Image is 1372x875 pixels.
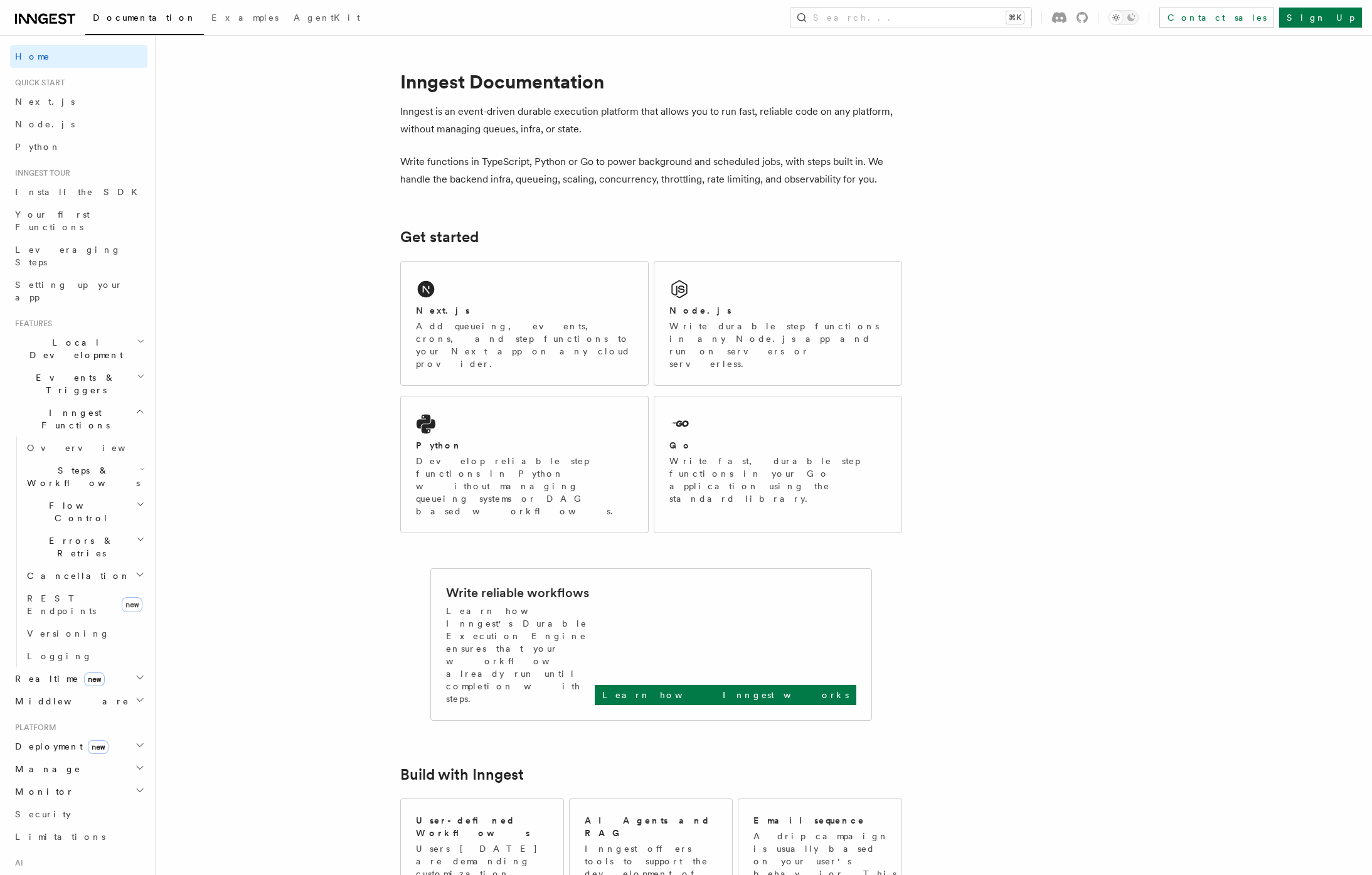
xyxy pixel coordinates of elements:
a: GoWrite fast, durable step functions in your Go application using the standard library. [654,396,902,533]
button: Manage [10,758,147,780]
span: Logging [27,651,92,661]
a: Build with Inngest [400,766,524,783]
a: Contact sales [1159,8,1274,28]
h2: Node.js [669,304,731,317]
button: Toggle dark mode [1109,10,1139,25]
span: Realtime [10,672,105,685]
div: Inngest Functions [10,437,147,667]
span: Errors & Retries [22,534,136,559]
span: Platform [10,723,56,733]
span: Security [15,809,71,819]
h2: Next.js [416,304,470,317]
p: Add queueing, events, crons, and step functions to your Next app on any cloud provider. [416,320,633,370]
span: Flow Control [22,499,136,524]
a: Python [10,135,147,158]
p: Inngest is an event-driven durable execution platform that allows you to run fast, reliable code ... [400,103,902,138]
span: new [122,597,142,612]
span: Limitations [15,832,105,842]
a: Versioning [22,622,147,645]
h2: Go [669,439,692,452]
span: Manage [10,763,81,775]
h1: Inngest Documentation [400,70,902,93]
a: Logging [22,645,147,667]
a: Limitations [10,825,147,848]
span: Overview [27,443,156,453]
span: Your first Functions [15,209,90,232]
span: Middleware [10,695,129,708]
span: AI [10,858,23,868]
span: Install the SDK [15,187,145,197]
span: Python [15,142,61,152]
span: new [88,740,109,754]
p: Develop reliable step functions in Python without managing queueing systems or DAG based workflows. [416,455,633,517]
button: Cancellation [22,565,147,587]
a: Node.jsWrite durable step functions in any Node.js app and run on servers or serverless. [654,261,902,386]
span: new [84,672,105,686]
a: Setting up your app [10,273,147,309]
button: Errors & Retries [22,529,147,565]
span: Features [10,319,52,329]
a: Install the SDK [10,181,147,203]
a: Next.js [10,90,147,113]
span: Steps & Workflows [22,464,140,489]
h2: Python [416,439,462,452]
a: Sign Up [1279,8,1362,28]
a: PythonDevelop reliable step functions in Python without managing queueing systems or DAG based wo... [400,396,649,533]
span: Versioning [27,628,110,639]
span: Quick start [10,78,65,88]
p: Write functions in TypeScript, Python or Go to power background and scheduled jobs, with steps bu... [400,153,902,188]
span: Examples [211,13,279,23]
span: Node.js [15,119,75,129]
a: Home [10,45,147,68]
a: Examples [204,4,286,34]
kbd: ⌘K [1006,11,1024,24]
span: Events & Triggers [10,371,137,396]
a: Get started [400,228,479,246]
span: Local Development [10,336,137,361]
a: Overview [22,437,147,459]
a: AgentKit [286,4,368,34]
h2: Write reliable workflows [446,584,589,602]
p: Write fast, durable step functions in your Go application using the standard library. [669,455,886,505]
button: Steps & Workflows [22,459,147,494]
span: Next.js [15,97,75,107]
button: Realtimenew [10,667,147,690]
span: Monitor [10,785,74,798]
a: Learn how Inngest works [595,685,856,705]
a: Next.jsAdd queueing, events, crons, and step functions to your Next app on any cloud provider. [400,261,649,386]
button: Deploymentnew [10,735,147,758]
button: Monitor [10,780,147,803]
span: Leveraging Steps [15,245,121,267]
p: Write durable step functions in any Node.js app and run on servers or serverless. [669,320,886,370]
button: Middleware [10,690,147,713]
span: Setting up your app [15,280,123,302]
span: Inngest Functions [10,406,136,432]
span: AgentKit [294,13,360,23]
span: Home [15,50,50,63]
p: Learn how Inngest's Durable Execution Engine ensures that your workflow already run until complet... [446,605,595,705]
span: Cancellation [22,570,130,582]
span: REST Endpoints [27,593,96,616]
a: Node.js [10,113,147,135]
h2: AI Agents and RAG [585,814,719,839]
span: Documentation [93,13,196,23]
h2: Email sequence [753,814,865,827]
a: Security [10,803,147,825]
h2: User-defined Workflows [416,814,548,839]
span: Inngest tour [10,168,70,178]
a: REST Endpointsnew [22,587,147,622]
button: Events & Triggers [10,366,147,401]
button: Local Development [10,331,147,366]
span: Deployment [10,740,109,753]
button: Search...⌘K [790,8,1031,28]
a: Leveraging Steps [10,238,147,273]
button: Flow Control [22,494,147,529]
a: Your first Functions [10,203,147,238]
button: Inngest Functions [10,401,147,437]
a: Documentation [85,4,204,35]
p: Learn how Inngest works [602,689,849,701]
